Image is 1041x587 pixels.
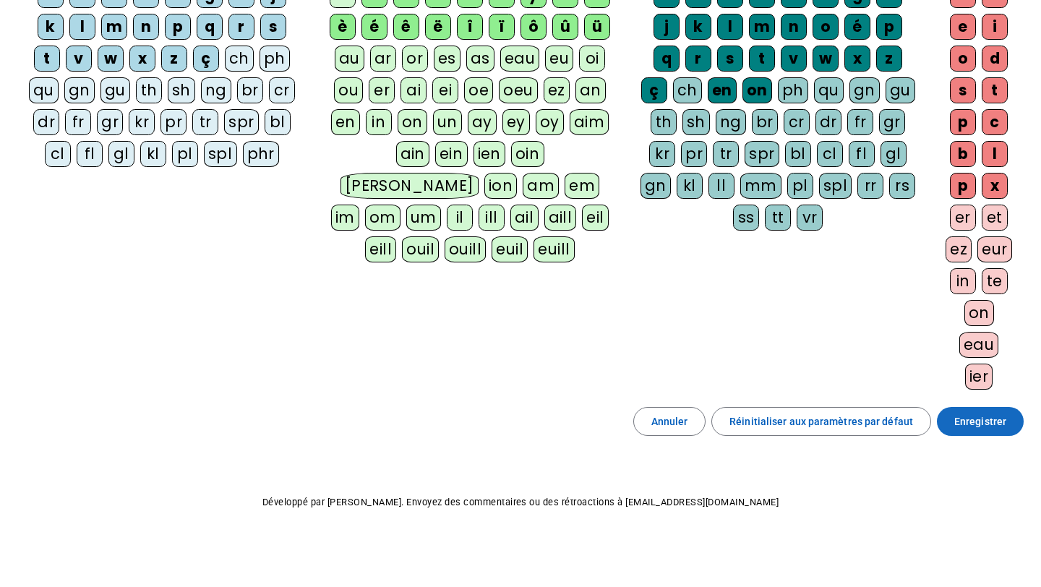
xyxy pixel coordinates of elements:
div: kr [649,141,675,167]
div: et [982,205,1008,231]
div: t [34,46,60,72]
div: gl [881,141,907,167]
div: ï [489,14,515,40]
div: spr [745,141,779,167]
div: eil [582,205,609,231]
div: ph [778,77,808,103]
div: kr [129,109,155,135]
div: tt [765,205,791,231]
div: on [964,300,994,326]
div: il [447,205,473,231]
div: pr [160,109,187,135]
div: o [950,46,976,72]
div: cl [45,141,71,167]
div: x [129,46,155,72]
div: bl [265,109,291,135]
div: oi [579,46,605,72]
div: ier [965,364,993,390]
div: z [161,46,187,72]
div: ey [502,109,530,135]
div: v [66,46,92,72]
div: am [523,173,559,199]
div: fl [849,141,875,167]
div: gu [886,77,915,103]
div: as [466,46,494,72]
span: Réinitialiser aux paramètres par défaut [729,413,913,430]
div: m [749,14,775,40]
div: ch [673,77,702,103]
div: eau [959,332,999,358]
div: ê [393,14,419,40]
span: Annuler [651,413,688,430]
div: ez [946,236,972,262]
div: ü [584,14,610,40]
div: kl [677,173,703,199]
div: [PERSON_NAME] [340,173,479,199]
div: m [101,14,127,40]
div: ng [201,77,231,103]
div: phr [243,141,280,167]
div: x [844,46,870,72]
div: b [950,141,976,167]
div: é [844,14,870,40]
div: e [950,14,976,40]
div: s [260,14,286,40]
div: cr [269,77,295,103]
div: euil [492,236,528,262]
div: ô [520,14,547,40]
div: q [654,46,680,72]
div: c [982,109,1008,135]
div: es [434,46,460,72]
div: in [366,109,392,135]
div: om [365,205,400,231]
div: fr [847,109,873,135]
div: gr [97,109,123,135]
div: ph [260,46,290,72]
div: r [685,46,711,72]
div: eill [365,236,396,262]
button: Annuler [633,407,706,436]
div: oin [511,141,544,167]
div: z [876,46,902,72]
div: ouill [445,236,486,262]
div: ez [544,77,570,103]
div: è [330,14,356,40]
p: Développé par [PERSON_NAME]. Envoyez des commentaires ou des rétroactions à [EMAIL_ADDRESS][DOMAI... [12,494,1029,511]
div: p [165,14,191,40]
div: or [402,46,428,72]
div: spl [204,141,237,167]
div: aim [570,109,609,135]
div: mm [740,173,781,199]
div: in [950,268,976,294]
div: fr [65,109,91,135]
div: aill [544,205,577,231]
div: p [950,109,976,135]
div: th [136,77,162,103]
div: rr [857,173,883,199]
div: im [331,205,359,231]
div: ng [716,109,746,135]
div: th [651,109,677,135]
div: dr [33,109,59,135]
div: tr [713,141,739,167]
div: br [237,77,263,103]
div: k [38,14,64,40]
div: p [950,173,976,199]
div: spr [224,109,259,135]
div: euill [534,236,574,262]
div: gn [64,77,95,103]
div: d [982,46,1008,72]
div: er [950,205,976,231]
div: er [369,77,395,103]
div: î [457,14,483,40]
div: ç [193,46,219,72]
div: ouil [402,236,439,262]
div: eur [977,236,1012,262]
div: cl [817,141,843,167]
div: on [742,77,772,103]
div: j [654,14,680,40]
div: q [197,14,223,40]
div: kl [140,141,166,167]
div: t [749,46,775,72]
div: p [876,14,902,40]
